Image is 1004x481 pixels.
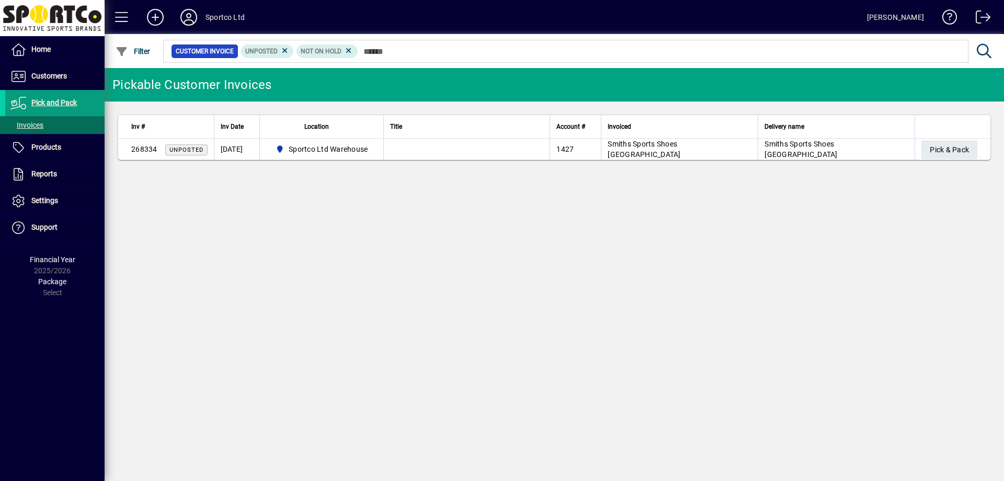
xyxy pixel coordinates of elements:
[172,8,206,27] button: Profile
[112,76,272,93] div: Pickable Customer Invoices
[10,121,43,129] span: Invoices
[5,135,105,161] a: Products
[31,72,67,80] span: Customers
[5,63,105,90] a: Customers
[608,121,751,132] div: Invoiced
[608,121,631,132] span: Invoiced
[5,116,105,134] a: Invoices
[31,223,58,231] span: Support
[31,143,61,151] span: Products
[556,121,585,132] span: Account #
[5,37,105,63] a: Home
[867,9,924,26] div: [PERSON_NAME]
[930,141,969,159] span: Pick & Pack
[289,144,368,154] span: Sportco Ltd Warehouse
[116,47,151,55] span: Filter
[390,121,543,132] div: Title
[241,44,294,58] mat-chip: Customer Invoice Status: Unposted
[139,8,172,27] button: Add
[176,46,234,57] span: Customer Invoice
[245,48,278,55] span: Unposted
[271,143,372,155] span: Sportco Ltd Warehouse
[968,2,991,36] a: Logout
[31,98,77,107] span: Pick and Pack
[5,188,105,214] a: Settings
[131,145,157,153] span: 268334
[221,121,244,132] span: Inv Date
[131,121,208,132] div: Inv #
[31,45,51,53] span: Home
[608,140,680,159] span: Smiths Sports Shoes [GEOGRAPHIC_DATA]
[30,255,75,264] span: Financial Year
[765,121,804,132] span: Delivery name
[31,196,58,205] span: Settings
[169,147,203,153] span: Unposted
[556,145,574,153] span: 1427
[5,161,105,187] a: Reports
[131,121,145,132] span: Inv #
[921,140,977,159] button: Pick & Pack
[266,121,378,132] div: Location
[934,2,957,36] a: Knowledge Base
[301,48,341,55] span: Not On Hold
[113,42,153,61] button: Filter
[221,121,253,132] div: Inv Date
[296,44,358,58] mat-chip: Hold Status: Not On Hold
[556,121,595,132] div: Account #
[214,139,259,160] td: [DATE]
[304,121,329,132] span: Location
[206,9,245,26] div: Sportco Ltd
[5,215,105,241] a: Support
[31,170,57,178] span: Reports
[765,140,837,159] span: Smiths Sports Shoes [GEOGRAPHIC_DATA]
[765,121,908,132] div: Delivery name
[390,121,402,132] span: Title
[38,277,66,286] span: Package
